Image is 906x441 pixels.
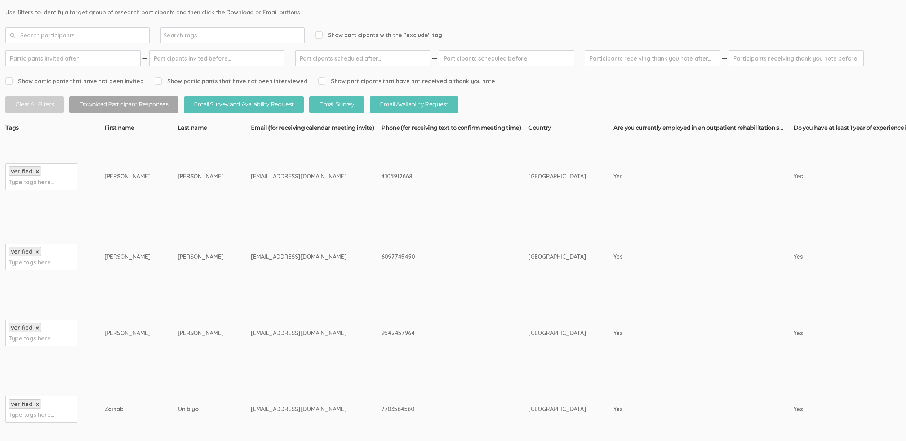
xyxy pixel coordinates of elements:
img: dash.svg [721,50,728,66]
th: Email (for receiving calendar meeting invite) [251,124,381,134]
div: Onibiyo [178,405,224,413]
button: Email Survey [309,96,364,113]
th: Country [528,124,613,134]
th: Last name [178,124,251,134]
button: Clear All Filters [5,96,64,113]
input: Type tags here... [9,177,54,187]
input: Search tags [164,31,209,40]
div: 9542457964 [381,329,501,337]
div: [EMAIL_ADDRESS][DOMAIN_NAME] [251,405,354,413]
button: Download Participant Responses [69,96,178,113]
div: Yes [613,329,767,337]
span: verified [11,400,32,407]
input: Type tags here... [9,410,54,419]
input: Type tags here... [9,334,54,343]
iframe: Chat Widget [870,406,906,441]
span: verified [11,324,32,331]
input: Search participants [5,27,150,43]
div: [PERSON_NAME] [178,329,224,337]
span: Show participants that have not been interviewed [155,77,307,85]
input: Participants invited before... [149,50,284,66]
div: [EMAIL_ADDRESS][DOMAIN_NAME] [251,329,354,337]
input: Participants receiving thank you note before... [729,50,864,66]
div: Yes [613,405,767,413]
input: Participants scheduled before... [439,50,574,66]
th: Are you currently employed in an outpatient rehabilitation setting that provides physical therapy... [613,124,794,134]
th: First name [105,124,178,134]
div: Yes [613,253,767,261]
span: verified [11,168,32,175]
a: × [36,325,39,331]
div: [PERSON_NAME] [105,253,151,261]
div: [PERSON_NAME] [178,172,224,181]
div: [PERSON_NAME] [105,172,151,181]
button: Email Survey and Availability Request [184,96,304,113]
span: Show participants that have not been invited [5,77,144,85]
input: Participants receiving thank you note after... [585,50,720,66]
th: Phone (for receiving text to confirm meeting time) [381,124,528,134]
a: × [36,401,39,407]
span: Show participants that have not received a thank you note [318,77,495,85]
div: Yes [613,172,767,181]
div: [GEOGRAPHIC_DATA] [528,405,586,413]
a: × [36,249,39,255]
input: Participants scheduled after... [295,50,430,66]
input: Participants invited after... [5,50,141,66]
div: [PERSON_NAME] [105,329,151,337]
div: [EMAIL_ADDRESS][DOMAIN_NAME] [251,172,354,181]
th: Tags [5,124,105,134]
div: 4105912668 [381,172,501,181]
img: dash.svg [431,50,438,66]
div: 6097745450 [381,253,501,261]
div: [GEOGRAPHIC_DATA] [528,172,586,181]
div: [GEOGRAPHIC_DATA] [528,329,586,337]
button: Email Availability Request [370,96,458,113]
div: [EMAIL_ADDRESS][DOMAIN_NAME] [251,253,354,261]
span: Show participants with the "exclude" tag [315,31,442,39]
span: verified [11,248,32,255]
div: [GEOGRAPHIC_DATA] [528,253,586,261]
a: × [36,169,39,175]
div: Zainab [105,405,151,413]
input: Type tags here... [9,258,54,267]
div: 7703564560 [381,405,501,413]
img: dash.svg [141,50,148,66]
div: [PERSON_NAME] [178,253,224,261]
